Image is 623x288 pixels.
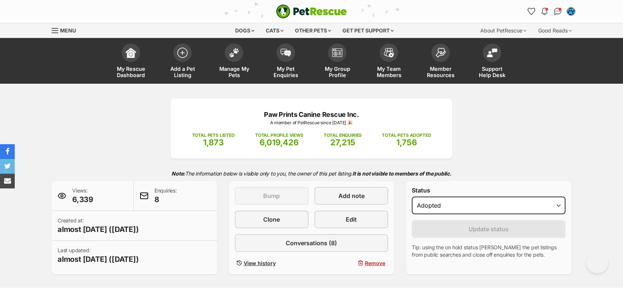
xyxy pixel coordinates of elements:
[235,258,309,268] a: View history
[372,66,406,78] span: My Team Members
[412,220,565,238] button: Update status
[435,48,446,58] img: member-resources-icon-8e73f808a243e03378d46382f2149f9095a855e16c252ad45f914b54edf8863c.svg
[171,170,185,177] strong: Note:
[290,23,336,38] div: Other pets
[114,66,147,78] span: My Rescue Dashboard
[476,66,509,78] span: Support Help Desk
[324,132,362,139] p: TOTAL ENQUIRIES
[58,224,139,235] span: almost [DATE] ([DATE])
[166,66,199,78] span: Add a Pet Listing
[365,259,385,267] span: Remove
[554,8,562,15] img: chat-41dd97257d64d25036548639549fe6c8038ab92f7586957e7f3b1b290dea8141.svg
[154,187,177,205] p: Enquiries:
[60,27,76,34] span: Menu
[126,48,136,58] img: dashboard-icon-eb2f2d2d3e046f16d808141f083e7271f6b2e854fb5c12c21221c1fb7104beca.svg
[314,258,388,268] button: Remove
[263,215,280,224] span: Clone
[525,6,537,17] a: Favourites
[58,217,139,235] p: Created at:
[260,138,299,147] span: 6,019,426
[157,40,208,84] a: Add a Pet Listing
[314,211,388,228] a: Edit
[58,247,139,264] p: Last updated:
[337,23,399,38] div: Get pet support
[263,191,280,200] span: Bump
[255,132,303,139] p: TOTAL PROFILE VIEWS
[52,23,81,37] a: Menu
[567,8,575,15] img: Lisa Green profile pic
[217,66,251,78] span: Manage My Pets
[154,194,177,205] span: 8
[314,187,388,205] a: Add note
[346,215,357,224] span: Edit
[177,48,188,58] img: add-pet-listing-icon-0afa8454b4691262ce3f59096e99ab1cd57d4a30225e0717b998d2c9b9846f56.svg
[382,132,431,139] p: TOTAL PETS ADOPTED
[269,66,302,78] span: My Pet Enquiries
[542,8,547,15] img: notifications-46538b983faf8c2785f20acdc204bb7945ddae34d4c08c2a6579f10ce5e182be.svg
[235,211,309,228] a: Clone
[235,187,309,205] button: Bump
[208,40,260,84] a: Manage My Pets
[244,259,276,267] span: View history
[412,244,565,258] p: Tip: using the on hold status [PERSON_NAME] the pet listings from public searches and close off e...
[182,119,441,126] p: A member of PetRescue since [DATE] 🎉
[352,170,452,177] strong: It is not visible to members of the public.
[384,48,394,58] img: team-members-icon-5396bd8760b3fe7c0b43da4ab00e1e3bb1a5d9ba89233759b79545d2d3fc5d0d.svg
[552,6,564,17] a: Conversations
[72,187,93,205] p: Views:
[58,254,139,264] span: almost [DATE] ([DATE])
[363,40,415,84] a: My Team Members
[261,23,289,38] div: Cats
[424,66,457,78] span: Member Resources
[286,239,337,247] span: Conversations (8)
[229,48,239,58] img: manage-my-pets-icon-02211641906a0b7f246fdf0571729dbe1e7629f14944591b6c1af311fb30b64b.svg
[487,48,497,57] img: help-desk-icon-fdf02630f3aa405de69fd3d07c3f3aa587a6932b1a1747fa1d2bba05be0121f9.svg
[182,110,441,119] p: Paw Prints Canine Rescue Inc.
[338,191,365,200] span: Add note
[105,40,157,84] a: My Rescue Dashboard
[412,187,565,194] label: Status
[203,138,224,147] span: 1,873
[586,251,608,273] iframe: Help Scout Beacon - Open
[469,225,509,233] span: Update status
[52,166,571,181] p: The information below is visible only to you, the owner of this pet listing.
[466,40,518,84] a: Support Help Desk
[276,4,347,18] a: PetRescue
[276,4,347,18] img: logo-e224e6f780fb5917bec1dbf3a21bbac754714ae5b6737aabdf751b685950b380.svg
[330,138,355,147] span: 27,215
[192,132,235,139] p: TOTAL PETS LISTED
[321,66,354,78] span: My Group Profile
[396,138,417,147] span: 1,756
[230,23,260,38] div: Dogs
[281,49,291,57] img: pet-enquiries-icon-7e3ad2cf08bfb03b45e93fb7055b45f3efa6380592205ae92323e6603595dc1f.svg
[332,48,342,57] img: group-profile-icon-3fa3cf56718a62981997c0bc7e787c4b2cf8bcc04b72c1350f741eb67cf2f40e.svg
[415,40,466,84] a: Member Resources
[475,23,532,38] div: About PetRescue
[565,6,577,17] button: My account
[235,234,389,252] a: Conversations (8)
[525,6,577,17] ul: Account quick links
[72,194,93,205] span: 6,339
[533,23,577,38] div: Good Reads
[260,40,311,84] a: My Pet Enquiries
[311,40,363,84] a: My Group Profile
[539,6,550,17] button: Notifications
